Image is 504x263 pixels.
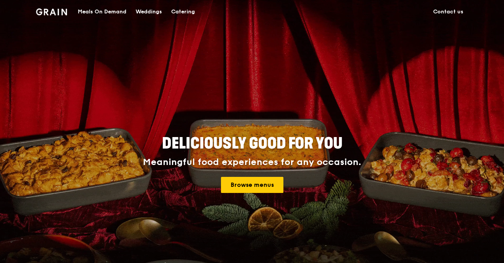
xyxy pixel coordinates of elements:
[167,0,200,23] a: Catering
[171,0,195,23] div: Catering
[162,134,342,153] span: Deliciously good for you
[429,0,468,23] a: Contact us
[221,177,283,193] a: Browse menus
[136,0,162,23] div: Weddings
[114,157,390,168] div: Meaningful food experiences for any occasion.
[36,8,67,15] img: Grain
[131,0,167,23] a: Weddings
[78,0,126,23] div: Meals On Demand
